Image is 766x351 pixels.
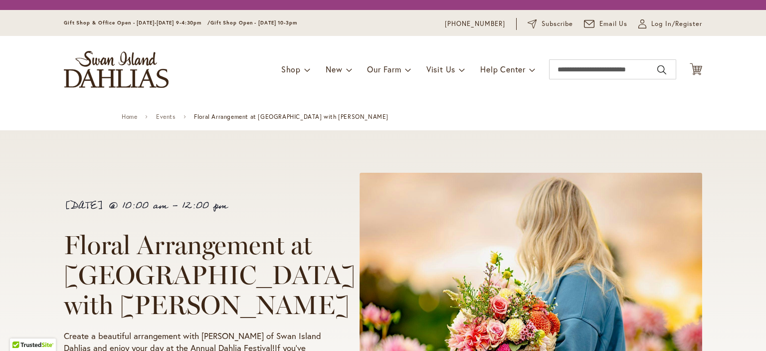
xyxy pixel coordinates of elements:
a: Home [122,113,137,120]
span: Email Us [599,19,628,29]
a: store logo [64,51,169,88]
a: [PHONE_NUMBER] [445,19,505,29]
span: Help Center [480,64,526,74]
a: Log In/Register [638,19,702,29]
span: Gift Shop Open - [DATE] 10-3pm [210,19,297,26]
span: Our Farm [367,64,401,74]
span: - [172,196,178,215]
span: Shop [281,64,301,74]
span: Visit Us [426,64,455,74]
span: Log In/Register [651,19,702,29]
span: Gift Shop & Office Open - [DATE]-[DATE] 9-4:30pm / [64,19,210,26]
span: Floral Arrangement at [GEOGRAPHIC_DATA] with [PERSON_NAME] [194,113,388,120]
span: Subscribe [542,19,573,29]
span: 10:00 am [122,196,168,215]
span: New [326,64,342,74]
a: Events [156,113,176,120]
span: @ [108,196,118,215]
a: Email Us [584,19,628,29]
span: [DATE] [64,196,104,215]
span: 12:00 pm [182,196,227,215]
span: Floral Arrangement at [GEOGRAPHIC_DATA] with [PERSON_NAME] [64,229,356,321]
a: Subscribe [528,19,573,29]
